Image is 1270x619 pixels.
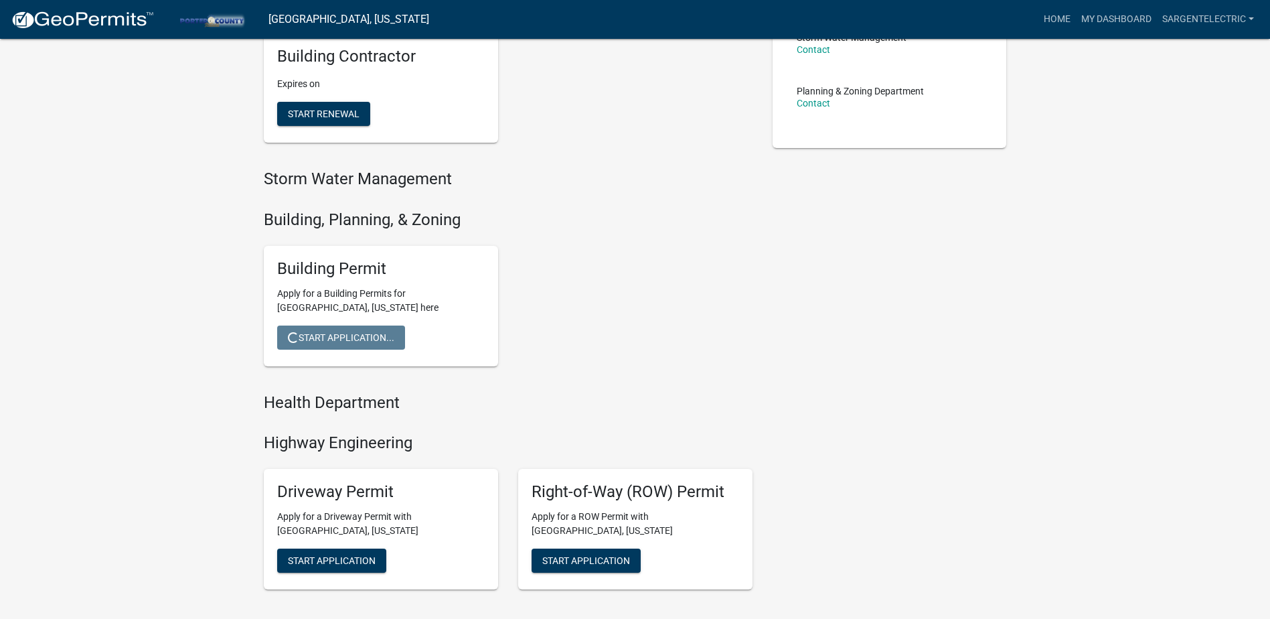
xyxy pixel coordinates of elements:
[264,393,752,413] h4: Health Department
[288,332,394,342] span: Start Application...
[277,259,485,279] h5: Building Permit
[277,77,485,91] p: Expires on
[264,169,752,189] h4: Storm Water Management
[277,287,485,315] p: Apply for a Building Permits for [GEOGRAPHIC_DATA], [US_STATE] here
[277,102,370,126] button: Start Renewal
[268,8,429,31] a: [GEOGRAPHIC_DATA], [US_STATE]
[797,98,830,109] a: Contact
[277,482,485,502] h5: Driveway Permit
[532,549,641,573] button: Start Application
[797,44,830,55] a: Contact
[1038,7,1076,32] a: Home
[264,433,752,453] h4: Highway Engineering
[797,33,906,42] p: Storm Water Management
[1157,7,1259,32] a: SargentElectric
[542,555,630,566] span: Start Application
[1076,7,1157,32] a: My Dashboard
[165,10,258,28] img: Porter County, Indiana
[532,482,739,502] h5: Right-of-Way (ROW) Permit
[288,109,360,119] span: Start Renewal
[277,47,485,66] h5: Building Contractor
[277,326,405,350] button: Start Application...
[288,555,376,566] span: Start Application
[264,210,752,230] h4: Building, Planning, & Zoning
[277,549,386,573] button: Start Application
[797,86,924,96] p: Planning & Zoning Department
[277,510,485,538] p: Apply for a Driveway Permit with [GEOGRAPHIC_DATA], [US_STATE]
[532,510,739,538] p: Apply for a ROW Permit with [GEOGRAPHIC_DATA], [US_STATE]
